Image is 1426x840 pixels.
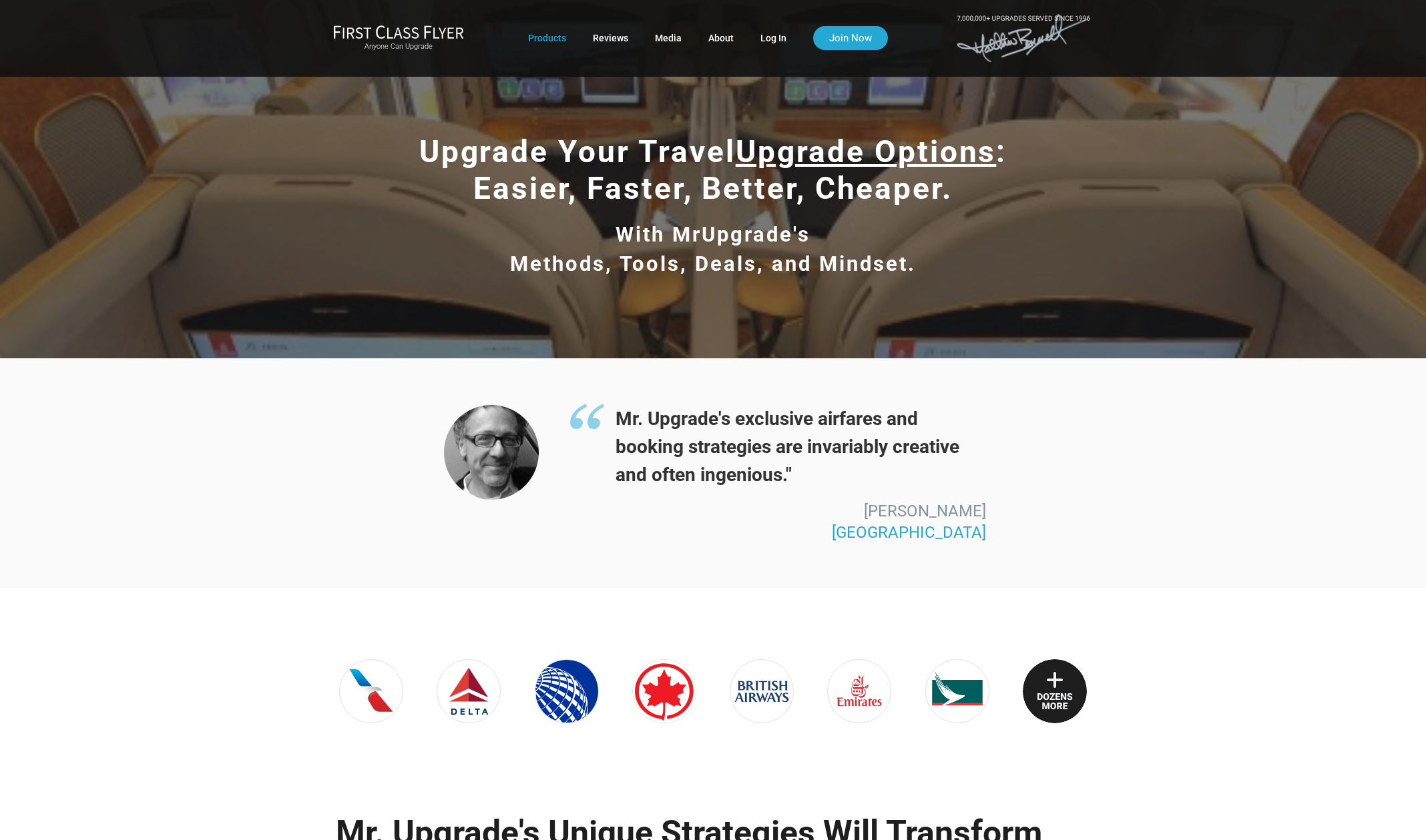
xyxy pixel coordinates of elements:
[510,222,916,276] span: With MrUpgrade's Methods, Tools, Deals, and Mindset.
[333,25,464,51] a: First Class FlyerAnyone Can Upgrade
[339,659,403,723] img: AA
[736,133,997,169] span: Upgrade Options
[569,405,986,489] span: Mr. Upgrade's exclusive airfares and booking strategies are invariably creative and often ingenio...
[730,659,794,723] img: BA
[864,502,986,520] span: [PERSON_NAME]
[1023,659,1087,723] img: fcf_airlines_logo_more
[632,659,696,723] img: Air Canada
[535,659,599,723] img: UA_v2
[333,42,464,51] small: Anyone Can Upgrade
[444,405,539,500] img: Thomas
[925,659,989,723] img: Cathay
[333,25,464,39] img: First Class Flyer
[655,26,682,50] a: Media
[827,659,891,723] img: EM
[832,523,986,542] span: [GEOGRAPHIC_DATA]
[760,26,786,50] a: Log In
[593,26,628,50] a: Reviews
[708,26,734,50] a: About
[813,26,888,50] a: Join Now
[528,26,566,50] a: Products
[419,133,1007,206] span: Upgrade Your Travel : Easier, Faster, Better, Cheaper.
[437,659,501,723] img: DL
